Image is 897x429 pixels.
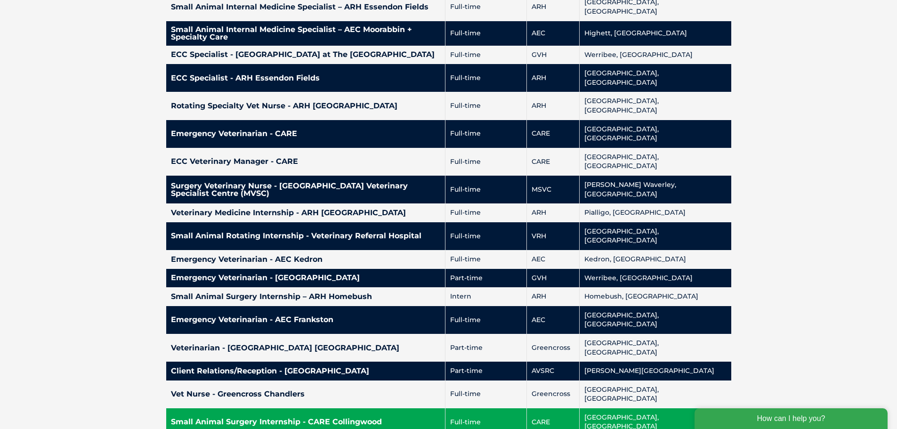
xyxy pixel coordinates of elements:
td: Full-time [445,306,527,334]
td: Full-time [445,92,527,120]
td: [GEOGRAPHIC_DATA], [GEOGRAPHIC_DATA] [580,120,731,148]
h4: Emergency Veterinarian - [GEOGRAPHIC_DATA] [171,274,441,282]
td: Full-time [445,21,527,46]
td: Intern [445,287,527,306]
h4: Emergency Veterinarian - CARE [171,130,441,138]
td: CARE [527,120,580,148]
td: ARH [527,287,580,306]
td: AVSRC [527,362,580,380]
td: Highett, [GEOGRAPHIC_DATA] [580,21,731,46]
td: Full-time [445,120,527,148]
td: Greencross [527,334,580,362]
td: Werribee, [GEOGRAPHIC_DATA] [580,269,731,288]
td: Full-time [445,176,527,203]
td: [PERSON_NAME][GEOGRAPHIC_DATA] [580,362,731,380]
h4: Veterinarian - [GEOGRAPHIC_DATA] [GEOGRAPHIC_DATA] [171,344,441,352]
td: Full-time [445,148,527,176]
td: MSVC [527,176,580,203]
div: How can I help you? [6,6,199,26]
td: Full-time [445,222,527,250]
h4: Small Animal Internal Medicine Specialist – AEC Moorabbin + Specialty Care [171,26,441,41]
td: AEC [527,21,580,46]
td: Part-time [445,362,527,380]
td: Pialligo, [GEOGRAPHIC_DATA] [580,203,731,222]
h4: ECC Veterinary Manager - CARE [171,158,441,165]
h4: Emergency Veterinarian - AEC Frankston [171,316,441,324]
td: Full-time [445,46,527,65]
td: GVH [527,269,580,288]
td: Full-time [445,64,527,92]
h4: Client Relations/Reception - [GEOGRAPHIC_DATA] [171,367,441,375]
td: VRH [527,222,580,250]
td: Part-time [445,334,527,362]
td: [GEOGRAPHIC_DATA], [GEOGRAPHIC_DATA] [580,148,731,176]
td: Full-time [445,203,527,222]
h4: Small Animal Surgery Internship – ARH Homebush [171,293,441,300]
td: Full-time [445,250,527,269]
h4: Small Animal Surgery Internship - CARE Collingwood [171,418,441,426]
td: Full-time [445,380,527,408]
td: [GEOGRAPHIC_DATA], [GEOGRAPHIC_DATA] [580,222,731,250]
td: Part-time [445,269,527,288]
h4: ECC Specialist - ARH Essendon Fields [171,74,441,82]
h4: Veterinary Medicine Internship - ARH [GEOGRAPHIC_DATA] [171,209,441,217]
h4: Surgery Veterinary Nurse - [GEOGRAPHIC_DATA] Veterinary Specialist Centre (MVSC) [171,182,441,197]
h4: ECC Specialist - [GEOGRAPHIC_DATA] at The [GEOGRAPHIC_DATA] [171,51,441,58]
td: ARH [527,203,580,222]
h4: Vet Nurse - Greencross Chandlers [171,390,441,398]
td: CARE [527,148,580,176]
td: [GEOGRAPHIC_DATA], [GEOGRAPHIC_DATA] [580,64,731,92]
td: [PERSON_NAME] Waverley, [GEOGRAPHIC_DATA] [580,176,731,203]
td: Werribee, [GEOGRAPHIC_DATA] [580,46,731,65]
td: AEC [527,250,580,269]
h4: Emergency Veterinarian - AEC Kedron [171,256,441,263]
td: [GEOGRAPHIC_DATA], [GEOGRAPHIC_DATA] [580,92,731,120]
td: [GEOGRAPHIC_DATA], [GEOGRAPHIC_DATA] [580,334,731,362]
h4: Small Animal Rotating Internship - Veterinary Referral Hospital [171,232,441,240]
td: ARH [527,64,580,92]
h4: Small Animal Internal Medicine Specialist – ARH Essendon Fields [171,3,441,11]
td: Kedron, [GEOGRAPHIC_DATA] [580,250,731,269]
h4: Rotating Specialty Vet Nurse - ARH [GEOGRAPHIC_DATA] [171,102,441,110]
td: Greencross [527,380,580,408]
td: [GEOGRAPHIC_DATA], [GEOGRAPHIC_DATA] [580,306,731,334]
td: ARH [527,92,580,120]
td: Homebush, [GEOGRAPHIC_DATA] [580,287,731,306]
td: AEC [527,306,580,334]
td: [GEOGRAPHIC_DATA], [GEOGRAPHIC_DATA] [580,380,731,408]
td: GVH [527,46,580,65]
